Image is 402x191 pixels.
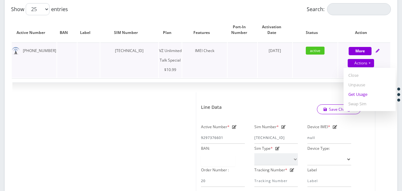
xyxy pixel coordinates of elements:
label: Tracking Number [254,165,287,175]
button: More [349,47,372,55]
label: Label [307,165,317,175]
input: Active Number [201,132,245,144]
span: [DATE] [269,48,281,53]
input: Search: [327,3,391,15]
label: Active Number [201,122,230,132]
a: Get Usage [344,89,396,99]
label: Search: [307,3,391,15]
select: Showentries [26,3,50,15]
label: Sim Type [254,144,273,153]
label: Sim Number [254,122,279,132]
div: IMEI Check [182,46,227,56]
input: IMEI [307,132,351,144]
a: Swap Sim [344,99,396,109]
h1: Line Data [201,105,222,110]
th: Features: activate to sort column ascending [182,18,227,42]
th: Label: activate to sort column ascending [77,18,100,42]
label: Device IMEI [307,122,330,132]
div: Actions [344,68,396,111]
th: Plan: activate to sort column ascending [159,18,182,42]
th: Port-In Number: activate to sort column ascending [228,18,257,42]
th: Status: activate to sort column ascending [293,18,338,42]
th: BAN: activate to sort column ascending [57,18,77,42]
label: Show entries [11,3,68,15]
input: Sim Number [254,132,298,144]
img: default.png [12,47,20,55]
th: Activation Date: activate to sort column descending [258,18,292,42]
input: Label [307,175,351,187]
a: Unpause [344,80,396,89]
td: [PHONE_NUMBER] [12,43,57,78]
th: Active Number: activate to sort column ascending [12,18,57,42]
label: Order Number : [201,165,229,175]
a: Close [344,70,396,80]
input: Tracking Number [254,175,298,187]
label: Device Type: [307,144,330,153]
a: Save Changes [317,104,361,114]
span: active [306,47,325,55]
label: BAN: [201,144,210,153]
td: [TECHNICAL_ID] [100,43,158,78]
th: Action: activate to sort column ascending [338,18,390,42]
td: VZ Unlimited Talk Special $10.99 [159,43,182,78]
button: Save Changes [317,105,361,114]
a: Actions [348,59,374,67]
th: SIM Number: activate to sort column ascending [100,18,158,42]
input: Order Number [201,175,245,187]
